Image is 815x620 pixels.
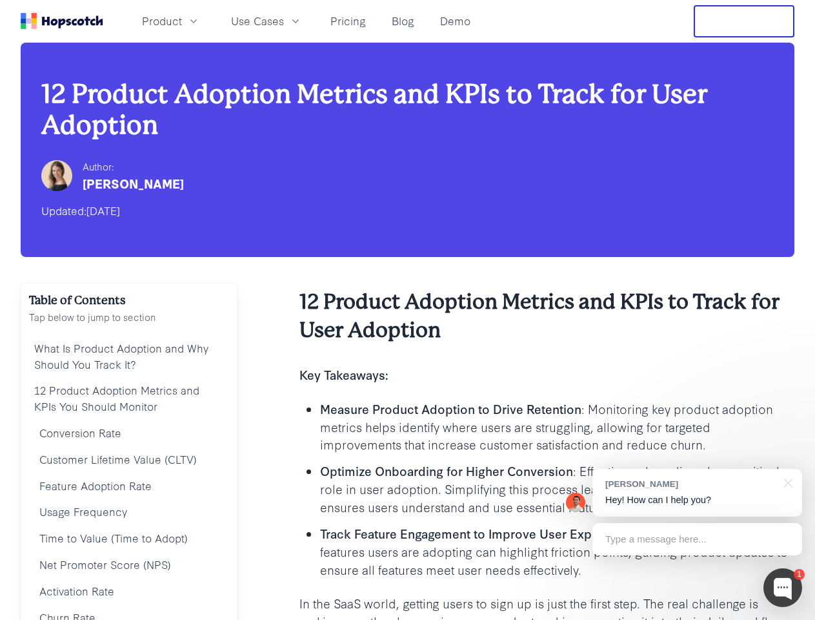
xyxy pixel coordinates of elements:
[142,13,182,29] span: Product
[83,174,184,192] div: [PERSON_NAME]
[29,525,229,552] a: Time to Value (Time to Adopt)
[320,524,794,579] p: : Regularly assessing which features users are adopting can highlight friction points, guiding pr...
[29,335,229,378] a: What Is Product Adoption and Why Should You Track It?
[29,499,229,525] a: Usage Frequency
[134,10,208,32] button: Product
[41,160,72,191] img: Hailey Friedman
[29,291,229,309] h2: Table of Contents
[320,462,573,479] b: Optimize Onboarding for Higher Conversion
[86,203,120,218] time: [DATE]
[605,493,789,507] p: Hey! How can I help you?
[794,569,805,580] div: 1
[299,288,794,345] h2: 12 Product Adoption Metrics and KPIs to Track for User Adoption
[435,10,476,32] a: Demo
[29,578,229,604] a: Activation Rate
[29,309,229,325] p: Tap below to jump to section
[299,366,388,383] b: Key Takeaways:
[41,200,774,221] div: Updated:
[21,13,103,29] a: Home
[320,400,581,417] b: Measure Product Adoption to Drive Retention
[223,10,310,32] button: Use Cases
[29,377,229,420] a: 12 Product Adoption Metrics and KPIs You Should Monitor
[29,473,229,499] a: Feature Adoption Rate
[231,13,284,29] span: Use Cases
[41,79,774,141] h1: 12 Product Adoption Metrics and KPIs to Track for User Adoption
[387,10,419,32] a: Blog
[320,462,794,516] p: : Effective onboarding plays a critical role in user adoption. Simplifying this process leads to ...
[566,493,585,512] img: Mark Spera
[320,524,635,542] b: Track Feature Engagement to Improve User Experience
[694,5,794,37] button: Free Trial
[592,523,802,555] div: Type a message here...
[29,420,229,446] a: Conversion Rate
[320,400,794,454] p: : Monitoring key product adoption metrics helps identify where users are struggling, allowing for...
[325,10,371,32] a: Pricing
[29,446,229,473] a: Customer Lifetime Value (CLTV)
[29,552,229,578] a: Net Promoter Score (NPS)
[605,478,776,490] div: [PERSON_NAME]
[83,159,184,174] div: Author:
